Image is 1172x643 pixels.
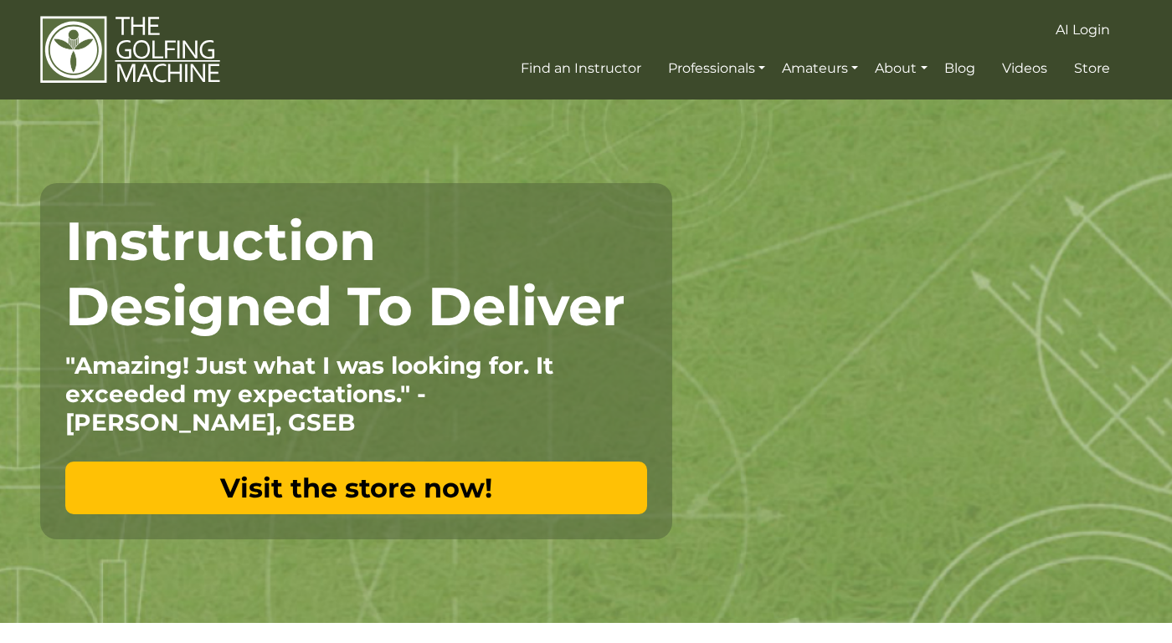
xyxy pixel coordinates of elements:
[517,54,645,84] a: Find an Instructor
[1074,60,1110,76] span: Store
[778,54,862,84] a: Amateurs
[1051,15,1114,45] a: AI Login
[871,54,931,84] a: About
[1002,60,1047,76] span: Videos
[40,15,220,84] img: The Golfing Machine
[944,60,975,76] span: Blog
[940,54,979,84] a: Blog
[521,60,641,76] span: Find an Instructor
[65,351,647,436] p: "Amazing! Just what I was looking for. It exceeded my expectations." - [PERSON_NAME], GSEB
[998,54,1051,84] a: Videos
[664,54,769,84] a: Professionals
[1070,54,1114,84] a: Store
[1056,22,1110,38] span: AI Login
[65,462,647,514] a: Visit the store now!
[65,208,647,339] h1: Instruction Designed To Deliver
